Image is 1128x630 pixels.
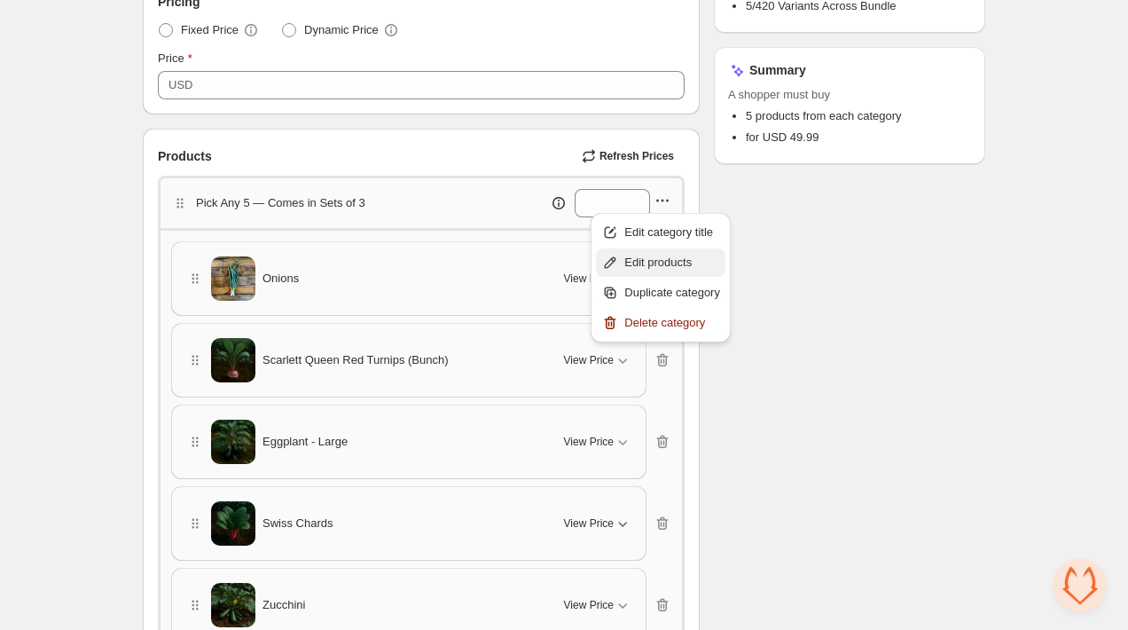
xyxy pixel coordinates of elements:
[575,144,685,169] button: Refresh Prices
[564,353,614,367] span: View Price
[553,264,642,293] button: View Price
[168,76,192,94] div: USD
[158,50,192,67] label: Price
[211,338,255,382] img: Scarlett Queen Red Turnips (Bunch)
[211,256,255,301] img: Onions
[564,435,614,449] span: View Price
[181,21,239,39] span: Fixed Price
[746,107,971,125] li: 5 products from each category
[624,314,720,332] span: Delete category
[211,420,255,464] img: Eggplant - Large
[262,515,333,532] span: Swiss Chards
[728,86,971,104] span: A shopper must buy
[624,284,720,302] span: Duplicate category
[599,149,674,163] span: Refresh Prices
[564,598,614,612] span: View Price
[749,61,806,79] h3: Summary
[262,433,348,451] span: Eggplant - Large
[624,224,720,241] span: Edit category title
[262,351,449,369] span: Scarlett Queen Red Turnips (Bunch)
[262,596,305,614] span: Zucchini
[553,591,642,619] button: View Price
[624,254,720,272] span: Edit products
[211,501,255,546] img: Swiss Chards
[564,516,614,531] span: View Price
[158,147,212,165] span: Products
[1054,559,1107,612] a: Open chat
[211,583,255,627] img: Zucchini
[262,270,299,287] span: Onions
[196,194,365,212] p: Pick Any 5 — Comes in Sets of 3
[304,21,379,39] span: Dynamic Price
[553,346,642,374] button: View Price
[553,509,642,538] button: View Price
[564,272,614,286] span: View Price
[553,428,642,456] button: View Price
[746,129,971,146] li: for USD 49.99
